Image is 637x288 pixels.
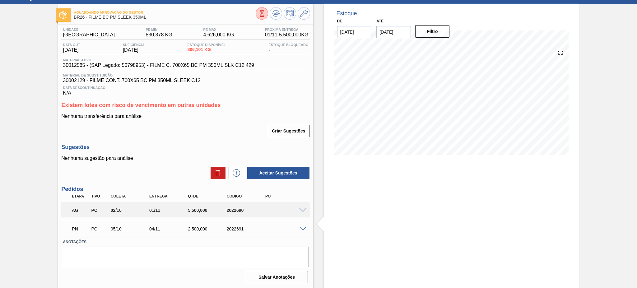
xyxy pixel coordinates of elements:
[187,47,226,52] span: 806,101 KG
[267,43,310,53] div: -
[74,11,255,14] span: Aguardando Aprovação do Gestor
[268,43,308,47] span: Estoque Bloqueado
[337,26,372,38] input: dd/mm/yyyy
[61,144,310,151] h3: Sugestões
[123,47,145,53] span: [DATE]
[268,124,310,138] div: Criar Sugestões
[74,15,255,20] span: BR26 - FILME BC PM SLEEK 350ML
[226,167,244,179] div: Nova sugestão
[63,28,115,31] span: Unidade
[146,32,172,38] span: 830,378 KG
[90,226,110,231] div: Pedido de Compra
[376,26,411,38] input: dd/mm/yyyy
[59,11,67,19] img: Ícone
[72,208,89,213] p: AG
[186,194,230,198] div: Qtde
[225,208,269,213] div: 2022690
[265,28,309,31] span: Próxima Entrega
[72,226,89,231] p: PN
[270,7,282,20] button: Atualizar Gráfico
[61,114,310,119] p: Nenhuma transferência para análise
[61,102,221,108] span: Existem lotes com risco de vencimento em outras unidades
[123,43,145,47] span: Suficiência
[61,156,310,161] p: Nenhuma sugestão para análise
[298,7,310,20] button: Ir ao Master Data / Geral
[109,208,153,213] div: 02/10/2025
[63,43,80,47] span: Data out
[268,125,309,137] button: Criar Sugestões
[63,63,254,68] span: 30012565 - (SAP Legado: 50798953) - FILME C. 700X65 BC PM 350ML SLK C12 429
[63,238,308,247] label: Anotações
[70,203,91,217] div: Aguardando Aprovação do Gestor
[186,208,230,213] div: 5.500,000
[203,32,234,38] span: 4.626,000 KG
[63,58,254,62] span: Material ativo
[225,226,269,231] div: 2022691
[63,47,80,53] span: [DATE]
[70,194,91,198] div: Etapa
[284,7,296,20] button: Programar Estoque
[337,19,342,23] label: De
[148,194,191,198] div: Entrega
[225,194,269,198] div: Código
[187,43,226,47] span: Estoque Disponível
[146,28,172,31] span: PE MIN
[148,226,191,231] div: 04/11/2025
[109,226,153,231] div: 05/10/2025
[90,208,110,213] div: Pedido de Compra
[148,208,191,213] div: 01/11/2025
[63,78,308,83] span: 30002129 - FILME CONT. 700X65 BC PM 350ML SLEEK C12
[256,7,268,20] button: Visão Geral dos Estoques
[265,32,309,38] span: 01/11 - 5.500,000 KG
[63,86,308,90] span: Data Descontinuação
[61,186,310,193] h3: Pedidos
[244,166,310,180] div: Aceitar Sugestões
[61,83,310,96] div: N/A
[109,194,153,198] div: Coleta
[246,271,308,283] button: Salvar Anotações
[415,25,450,38] button: Filtro
[70,222,91,236] div: Pedido em Negociação
[207,167,226,179] div: Excluir Sugestões
[337,10,357,17] div: Estoque
[376,19,384,23] label: Até
[63,32,115,38] span: [GEOGRAPHIC_DATA]
[203,28,234,31] span: PE MAX
[264,194,307,198] div: PO
[90,194,110,198] div: Tipo
[63,73,308,77] span: Material de Substituição
[186,226,230,231] div: 2.500,000
[247,167,309,179] button: Aceitar Sugestões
